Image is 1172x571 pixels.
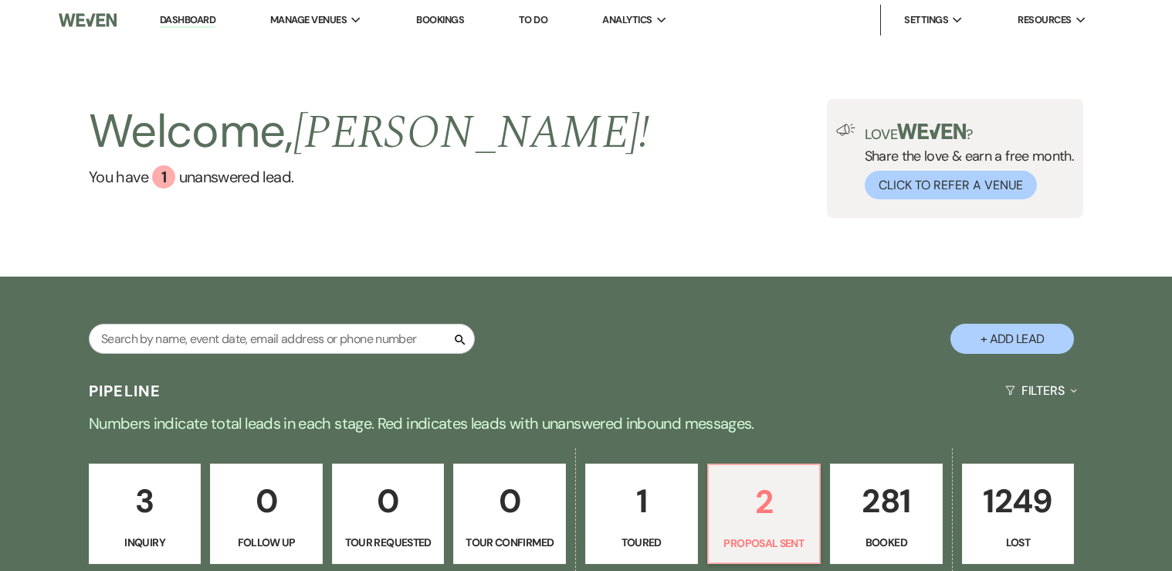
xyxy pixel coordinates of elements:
a: Dashboard [160,13,215,28]
span: Resources [1018,12,1071,28]
div: Share the love & earn a free month. [855,124,1075,199]
p: Love ? [865,124,1075,141]
p: Numbers indicate total leads in each stage. Red indicates leads with unanswered inbound messages. [30,411,1142,436]
p: 3 [99,475,191,527]
h3: Pipeline [89,380,161,402]
p: Toured [595,534,688,551]
a: 2Proposal Sent [707,464,821,564]
p: 2 [718,476,811,528]
p: Lost [972,534,1065,551]
button: Filters [999,370,1083,411]
a: You have 1 unanswered lead. [89,165,650,189]
p: 0 [220,475,313,527]
p: 0 [463,475,556,527]
p: 1 [595,475,688,527]
p: 0 [342,475,435,527]
p: Booked [840,534,933,551]
p: Tour Confirmed [463,534,556,551]
a: 0Tour Confirmed [453,464,566,564]
input: Search by name, event date, email address or phone number [89,324,475,354]
img: weven-logo-green.svg [897,124,966,139]
a: Bookings [416,13,464,26]
p: 1249 [972,475,1065,527]
span: Settings [904,12,948,28]
p: Tour Requested [342,534,435,551]
span: Analytics [602,12,652,28]
h2: Welcome, [89,99,650,165]
button: Click to Refer a Venue [865,171,1037,199]
a: 281Booked [830,464,943,564]
a: To Do [519,13,547,26]
span: [PERSON_NAME] ! [293,97,650,168]
a: 1Toured [585,464,698,564]
p: Proposal Sent [718,535,811,552]
a: 3Inquiry [89,464,202,564]
img: Weven Logo [59,4,117,36]
p: Inquiry [99,534,191,551]
div: 1 [152,165,175,189]
a: 0Tour Requested [332,464,445,564]
span: Manage Venues [270,12,347,28]
img: loud-speaker-illustration.svg [836,124,855,136]
button: + Add Lead [950,324,1074,354]
p: Follow Up [220,534,313,551]
p: 281 [840,475,933,527]
a: 1249Lost [962,464,1075,564]
a: 0Follow Up [210,464,323,564]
